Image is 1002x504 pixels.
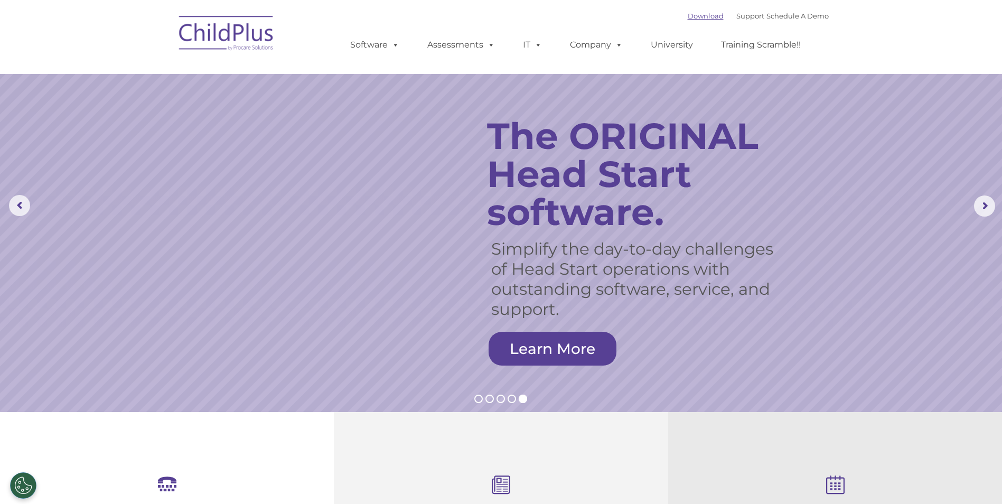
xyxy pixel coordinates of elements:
[491,239,784,319] rs-layer: Simplify the day-to-day challenges of Head Start operations with outstanding software, service, a...
[147,70,179,78] span: Last name
[417,34,505,55] a: Assessments
[174,8,279,61] img: ChildPlus by Procare Solutions
[147,113,192,121] span: Phone number
[766,12,829,20] a: Schedule A Demo
[640,34,704,55] a: University
[688,12,724,20] a: Download
[340,34,410,55] a: Software
[688,12,829,20] font: |
[487,117,800,231] rs-layer: The ORIGINAL Head Start software.
[736,12,764,20] a: Support
[710,34,811,55] a: Training Scramble!!
[10,472,36,499] button: Cookies Settings
[559,34,633,55] a: Company
[489,332,616,366] a: Learn More
[512,34,552,55] a: IT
